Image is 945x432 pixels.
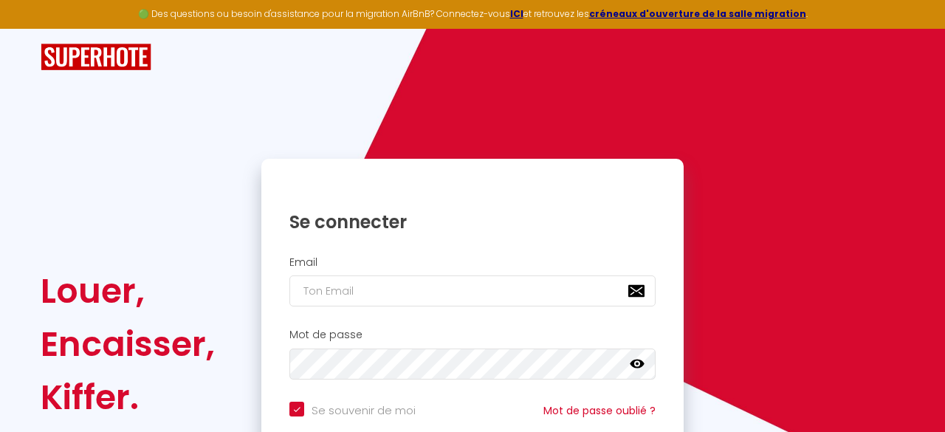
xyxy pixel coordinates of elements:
[510,7,523,20] a: ICI
[41,264,215,318] div: Louer,
[543,403,656,418] a: Mot de passe oublié ?
[41,371,215,424] div: Kiffer.
[289,275,656,306] input: Ton Email
[289,329,656,341] h2: Mot de passe
[589,7,806,20] a: créneaux d'ouverture de la salle migration
[289,256,656,269] h2: Email
[41,44,151,71] img: SuperHote logo
[289,210,656,233] h1: Se connecter
[41,318,215,371] div: Encaisser,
